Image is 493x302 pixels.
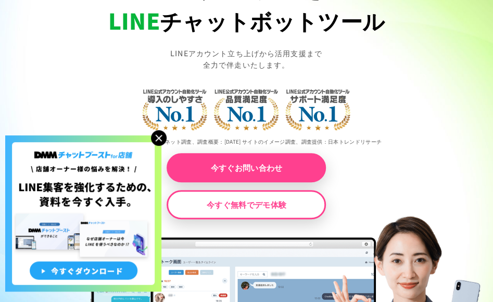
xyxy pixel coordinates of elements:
[15,130,478,153] p: ※調査方法：インターネット調査、調査概要：[DATE] サイトのイメージ調査、調査提供：日本トレンドリサーチ
[142,82,350,130] img: LINE公式アカウント自動化ツール導入のしやすさNo.1｜LINE公式アカウント自動化ツール品質満足度No.1｜LINE公式アカウント自動化ツールサポート満足度No.1
[108,4,160,36] span: LINE
[167,153,326,182] a: 今すぐお問い合わせ
[167,190,326,219] a: 今すぐ無料でデモ体験
[5,135,161,292] img: 店舗オーナー様の悩みを解決!LINE集客を狂化するための資料を今すぐ入手!
[17,47,476,70] p: LINEアカウント立ち上げから活用支援まで 全力で伴走いたします。
[5,135,161,148] a: 店舗オーナー様の悩みを解決!LINE集客を狂化するための資料を今すぐ入手!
